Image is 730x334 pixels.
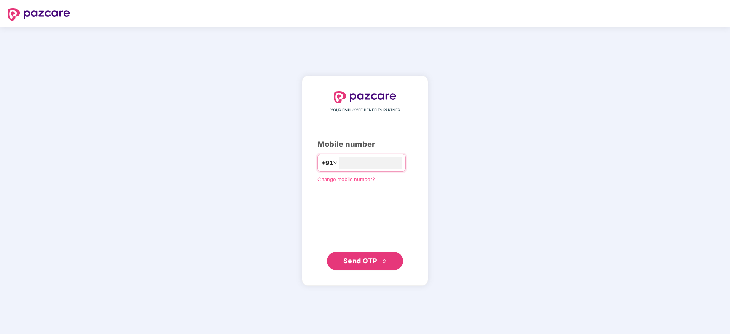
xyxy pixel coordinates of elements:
[330,107,400,113] span: YOUR EMPLOYEE BENEFITS PARTNER
[334,91,396,103] img: logo
[343,257,377,265] span: Send OTP
[8,8,70,21] img: logo
[317,176,375,182] a: Change mobile number?
[333,161,338,165] span: down
[317,138,413,150] div: Mobile number
[322,158,333,168] span: +91
[382,259,387,264] span: double-right
[327,252,403,270] button: Send OTPdouble-right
